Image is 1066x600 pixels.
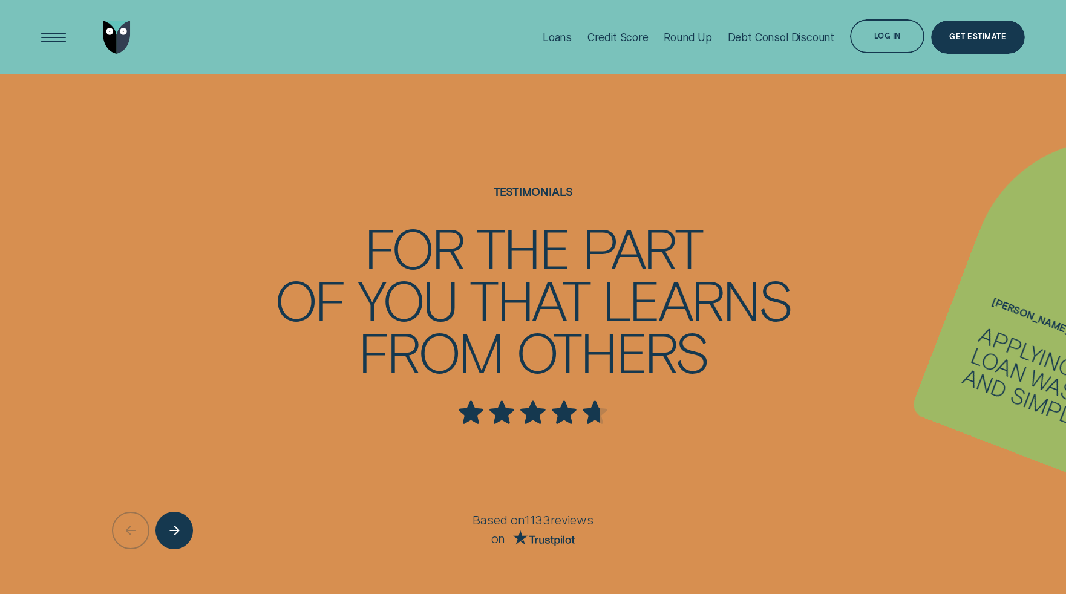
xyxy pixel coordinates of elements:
[728,31,835,44] div: Debt Consol Discount
[543,31,572,44] div: Loans
[325,512,740,529] p: Based on 1133 reviews
[325,512,740,546] div: Based on 1133 reviews on Trust Pilot
[505,532,575,546] a: Go to Trust Pilot
[931,21,1025,54] a: Get Estimate
[587,31,649,44] div: Credit Score
[103,21,131,54] img: Wisr
[664,31,712,44] div: Round Up
[491,532,506,546] span: on
[37,21,71,54] button: Open Menu
[850,19,924,53] button: Log in
[155,512,193,549] button: Next button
